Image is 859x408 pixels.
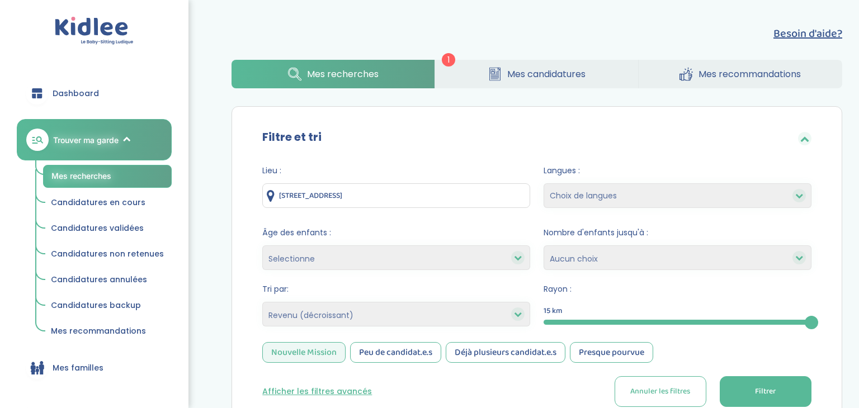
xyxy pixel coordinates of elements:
[53,362,103,374] span: Mes familles
[262,283,530,295] span: Tri par:
[442,53,455,67] span: 1
[17,348,172,388] a: Mes familles
[53,134,119,146] span: Trouver ma garde
[307,67,379,81] span: Mes recherches
[544,305,563,317] span: 15 km
[51,274,147,285] span: Candidatures annulées
[43,192,172,214] a: Candidatures en cours
[507,67,586,81] span: Mes candidatures
[350,342,441,363] div: Peu de candidat.e.s
[544,227,811,239] span: Nombre d'enfants jusqu'à :
[43,218,172,239] a: Candidatures validées
[43,269,172,291] a: Candidatures annulées
[232,60,435,88] a: Mes recherches
[435,60,638,88] a: Mes candidatures
[51,300,141,311] span: Candidatures backup
[755,386,776,397] span: Filtrer
[43,244,172,265] a: Candidatures non retenues
[570,342,653,363] div: Presque pourvue
[262,183,530,208] input: Ville ou code postale
[55,17,134,45] img: logo.svg
[262,342,346,363] div: Nouvelle Mission
[51,171,111,181] span: Mes recherches
[51,325,146,336] span: Mes recommandations
[17,73,172,113] a: Dashboard
[544,283,811,295] span: Rayon :
[773,25,842,42] button: Besoin d'aide?
[53,88,99,99] span: Dashboard
[262,165,530,177] span: Lieu :
[43,295,172,316] a: Candidatures backup
[639,60,842,88] a: Mes recommandations
[698,67,801,81] span: Mes recommandations
[43,321,172,342] a: Mes recommandations
[630,386,690,397] span: Annuler les filtres
[544,165,811,177] span: Langues :
[615,376,706,407] button: Annuler les filtres
[262,129,322,145] label: Filtre et tri
[51,197,145,208] span: Candidatures en cours
[262,227,530,239] span: Âge des enfants :
[17,119,172,160] a: Trouver ma garde
[262,386,372,397] button: Afficher les filtres avancés
[720,376,811,407] button: Filtrer
[51,248,164,259] span: Candidatures non retenues
[446,342,565,363] div: Déjà plusieurs candidat.e.s
[43,165,172,188] a: Mes recherches
[51,222,144,234] span: Candidatures validées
